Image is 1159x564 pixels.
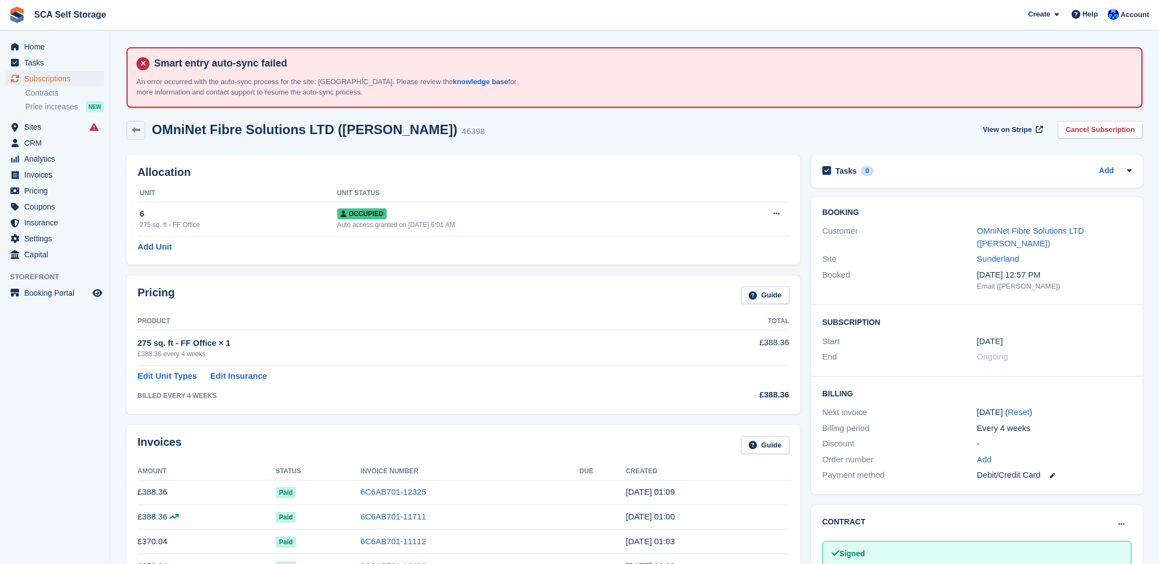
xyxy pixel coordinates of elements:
div: 6 [140,208,337,220]
a: 6C6AB701-12325 [360,487,426,496]
a: Guide [741,436,789,454]
div: End [822,351,977,363]
h2: Subscription [822,316,1131,327]
a: SCA Self Storage [30,5,111,24]
a: Sunderland [977,254,1019,263]
a: menu [6,119,104,135]
th: Amount [138,463,276,480]
span: Sites [24,119,90,135]
span: View on Stripe [983,124,1032,135]
h2: Billing [822,388,1131,399]
span: Account [1120,9,1149,20]
a: Add [977,454,992,466]
a: menu [6,167,104,183]
a: Reset [1008,407,1029,417]
a: menu [6,135,104,151]
div: [DATE] 12:57 PM [977,269,1131,281]
div: Auto access granted on [DATE] 6:01 AM [337,220,716,230]
h2: Allocation [138,166,789,179]
span: Analytics [24,151,90,167]
span: Subscriptions [24,71,90,86]
img: stora-icon-8386f47178a22dfd0bd8f6a31ec36ba5ce8667c1dd55bd0f319d3a0aa187defe.svg [9,7,25,23]
a: menu [6,55,104,70]
span: Booking Portal [24,285,90,301]
div: £388.36 [667,389,789,401]
time: 2025-06-16 00:03:50 UTC [626,537,675,546]
th: Total [667,313,789,330]
span: Help [1083,9,1098,20]
div: Booked [822,269,977,292]
span: Paid [276,537,296,548]
span: Create [1028,9,1050,20]
span: Tasks [24,55,90,70]
th: Created [626,463,789,480]
div: Order number [822,454,977,466]
span: Capital [24,247,90,262]
a: Edit Unit Types [138,370,197,383]
th: Product [138,313,667,330]
span: Paid [276,487,296,498]
a: knowledge base [453,78,508,86]
i: Smart entry sync failures have occurred [90,123,98,131]
a: 6C6AB701-11711 [360,512,426,521]
a: OMniNet Fibre Solutions LTD ([PERSON_NAME]) [977,226,1084,248]
a: menu [6,285,104,301]
th: Invoice Number [360,463,579,480]
div: Start [822,335,977,348]
a: menu [6,71,104,86]
a: Edit Insurance [210,370,267,383]
th: Status [276,463,360,480]
span: Invoices [24,167,90,183]
a: menu [6,215,104,230]
span: CRM [24,135,90,151]
a: menu [6,183,104,198]
a: menu [6,247,104,262]
div: 275 sq. ft - FF Office [140,220,337,230]
a: Cancel Subscription [1058,121,1142,139]
div: Signed [832,548,1122,560]
div: Customer [822,225,977,250]
div: Discount [822,438,977,450]
a: menu [6,151,104,167]
div: Next invoice [822,406,977,419]
div: [DATE] ( ) [977,406,1131,419]
p: An error occurred with the auto-sync process for the site: [GEOGRAPHIC_DATA]. Please review the f... [136,76,521,98]
a: Guide [741,286,789,305]
th: Unit [138,185,337,202]
span: Paid [276,512,296,523]
span: Settings [24,231,90,246]
a: Price increases NEW [25,101,104,113]
a: menu [6,199,104,214]
div: Debit/Credit Card [977,469,1131,482]
div: £388.36 every 4 weeks [138,349,667,359]
time: 2024-07-15 00:00:00 UTC [977,335,1003,348]
a: Add Unit [138,241,172,253]
span: Price increases [25,102,78,112]
span: Ongoing [977,352,1008,361]
h4: Smart entry auto-sync failed [150,57,1133,70]
div: Email ([PERSON_NAME]) [977,281,1131,292]
h2: OMniNet Fibre Solutions LTD ([PERSON_NAME]) [152,122,458,137]
td: £388.36 [138,480,276,505]
h2: Booking [822,208,1131,217]
div: BILLED EVERY 4 WEEKS [138,391,667,401]
div: Every 4 weeks [977,422,1131,435]
time: 2025-08-11 00:09:49 UTC [626,487,675,496]
div: 275 sq. ft - FF Office × 1 [138,337,667,350]
time: 2025-07-14 00:00:24 UTC [626,512,675,521]
a: View on Stripe [979,121,1045,139]
a: menu [6,231,104,246]
span: Pricing [24,183,90,198]
span: Coupons [24,199,90,214]
a: 6C6AB701-11112 [360,537,426,546]
div: - [977,438,1131,450]
div: NEW [86,101,104,112]
td: £388.36 [138,505,276,529]
span: Occupied [337,208,387,219]
th: Unit Status [337,185,716,202]
div: 0 [861,166,874,176]
a: Preview store [91,286,104,300]
img: Kelly Neesham [1108,9,1119,20]
a: Contracts [25,88,104,98]
span: Storefront [10,272,109,283]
